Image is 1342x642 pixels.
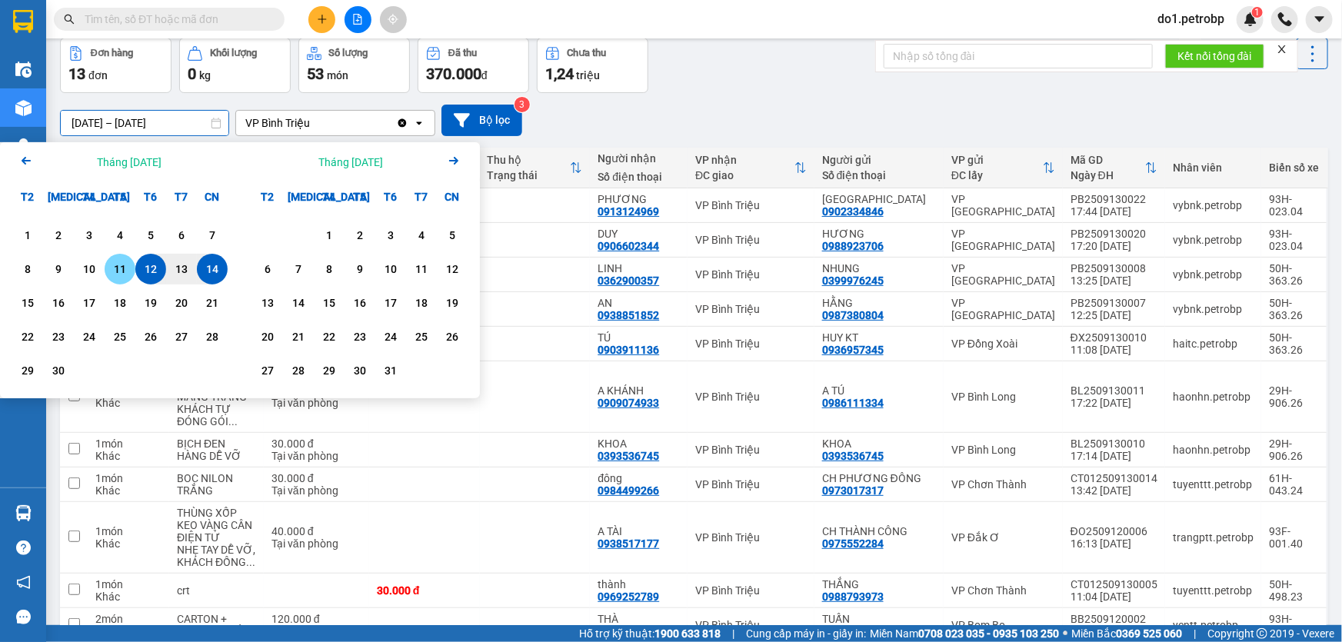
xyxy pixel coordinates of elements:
[396,117,408,129] svg: Clear value
[314,321,345,352] div: Choose Thứ Tư, tháng 10 22 2025. It's available.
[105,288,135,318] div: Choose Thứ Năm, tháng 09 18 2025. It's available.
[78,328,100,346] div: 24
[598,205,659,218] div: 0913124969
[411,260,432,278] div: 11
[78,226,100,244] div: 3
[109,294,131,312] div: 18
[349,226,371,244] div: 2
[105,220,135,251] div: Choose Thứ Năm, tháng 09 4 2025. It's available.
[537,38,648,93] button: Chưa thu1,24 triệu
[327,69,348,81] span: món
[12,288,43,318] div: Choose Thứ Hai, tháng 09 15 2025. It's available.
[1269,228,1319,252] div: 93H-023.04
[375,355,406,386] div: Choose Thứ Sáu, tháng 10 31 2025. It's available.
[1313,12,1327,26] span: caret-down
[349,294,371,312] div: 16
[441,328,463,346] div: 26
[951,391,1055,403] div: VP Bình Long
[318,328,340,346] div: 22
[380,6,407,33] button: aim
[380,328,401,346] div: 24
[1277,44,1287,55] span: close
[406,321,437,352] div: Choose Thứ Bảy, tháng 10 25 2025. It's available.
[177,472,256,497] div: BOC NILON TRẮNG
[411,226,432,244] div: 4
[74,254,105,284] div: Choose Thứ Tư, tháng 09 10 2025. It's available.
[288,294,309,312] div: 14
[437,288,468,318] div: Choose Chủ Nhật, tháng 10 19 2025. It's available.
[822,297,936,309] div: HẰNG
[95,397,162,409] div: Khác
[43,288,74,318] div: Choose Thứ Ba, tháng 09 16 2025. It's available.
[17,294,38,312] div: 15
[411,294,432,312] div: 18
[288,260,309,278] div: 7
[418,38,529,93] button: Đã thu370.000đ
[271,472,361,484] div: 30.000 đ
[695,268,807,281] div: VP Bình Triệu
[140,260,162,278] div: 12
[109,328,131,346] div: 25
[283,321,314,352] div: Choose Thứ Ba, tháng 10 21 2025. It's available.
[1269,161,1319,174] div: Biển số xe
[598,344,659,356] div: 0903911136
[197,181,228,212] div: CN
[61,111,228,135] input: Select a date range.
[64,14,75,25] span: search
[488,154,571,166] div: Thu hộ
[48,361,69,380] div: 30
[1269,331,1319,356] div: 50H-363.26
[545,65,574,83] span: 1,24
[944,148,1063,188] th: Toggle SortBy
[884,44,1153,68] input: Nhập số tổng đài
[17,151,35,172] button: Previous month.
[318,361,340,380] div: 29
[345,321,375,352] div: Choose Thứ Năm, tháng 10 23 2025. It's available.
[60,38,171,93] button: Đơn hàng13đơn
[188,65,196,83] span: 0
[68,65,85,83] span: 13
[411,328,432,346] div: 25
[257,361,278,380] div: 27
[406,254,437,284] div: Choose Thứ Bảy, tháng 10 11 2025. It's available.
[17,226,38,244] div: 1
[514,97,530,112] sup: 3
[1071,437,1157,450] div: BL2509130010
[688,148,814,188] th: Toggle SortBy
[480,148,591,188] th: Toggle SortBy
[695,234,807,246] div: VP Bình Triệu
[1269,193,1319,218] div: 93H-023.04
[252,355,283,386] div: Choose Thứ Hai, tháng 10 27 2025. It's available.
[1278,12,1292,26] img: phone-icon
[598,297,680,309] div: AN
[17,328,38,346] div: 22
[445,151,463,170] svg: Arrow Right
[1071,274,1157,287] div: 13:25 [DATE]
[822,450,884,462] div: 0393536745
[822,240,884,252] div: 0988923706
[695,199,807,211] div: VP Bình Triệu
[598,228,680,240] div: DUY
[197,220,228,251] div: Choose Chủ Nhật, tháng 09 7 2025. It's available.
[12,254,43,284] div: Choose Thứ Hai, tháng 09 8 2025. It's available.
[822,472,936,484] div: CH PHƯƠNG ĐÔNG
[179,38,291,93] button: Khối lượng0kg
[822,309,884,321] div: 0987380804
[283,254,314,284] div: Choose Thứ Ba, tháng 10 7 2025. It's available.
[598,472,680,484] div: đông
[951,154,1043,166] div: VP gửi
[598,171,680,183] div: Số điện thoại
[43,321,74,352] div: Choose Thứ Ba, tháng 09 23 2025. It's available.
[318,294,340,312] div: 15
[88,69,108,81] span: đơn
[1173,268,1254,281] div: vybnk.petrobp
[1071,205,1157,218] div: 17:44 [DATE]
[1071,397,1157,409] div: 17:22 [DATE]
[288,361,309,380] div: 28
[598,262,680,274] div: LINH
[380,260,401,278] div: 10
[598,309,659,321] div: 0938851852
[252,181,283,212] div: T2
[109,260,131,278] div: 11
[1244,12,1257,26] img: icon-new-feature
